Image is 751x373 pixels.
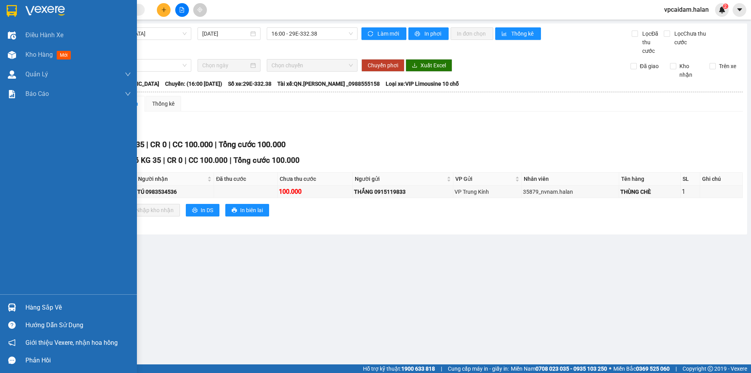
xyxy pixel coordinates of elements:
[361,59,404,72] button: Chuyển phơi
[671,29,711,47] span: Lọc Chưa thu cước
[386,79,459,88] span: Loại xe: VIP Limousine 10 chỗ
[8,31,16,40] img: warehouse-icon
[613,364,670,373] span: Miền Bắc
[192,207,198,214] span: printer
[228,79,271,88] span: Số xe: 29E-332.38
[169,140,171,149] span: |
[453,186,522,198] td: VP Trung Kính
[455,175,514,183] span: VP Gửi
[8,357,16,364] span: message
[240,206,263,214] span: In biên lai
[25,338,118,348] span: Giới thiệu Vexere, nhận hoa hồng
[215,140,217,149] span: |
[441,364,442,373] span: |
[408,27,449,40] button: printerIn phơi
[201,206,213,214] span: In DS
[636,366,670,372] strong: 0369 525 060
[8,303,16,312] img: warehouse-icon
[271,59,353,71] span: Chọn chuyến
[420,61,446,70] span: Xuất Excel
[355,175,445,183] span: Người gửi
[681,173,700,186] th: SL
[165,79,222,88] span: Chuyến: (16:00 [DATE])
[511,364,607,373] span: Miền Nam
[401,366,435,372] strong: 1900 633 818
[501,31,508,37] span: bar-chart
[163,156,165,165] span: |
[637,62,662,70] span: Đã giao
[620,187,679,196] div: THÙNG CHÈ
[197,7,203,13] span: aim
[137,187,212,196] div: TÚ 0983534536
[202,61,249,70] input: Chọn ngày
[8,321,16,329] span: question-circle
[172,140,213,149] span: CC 100.000
[609,367,611,370] span: ⚪️
[130,156,161,165] span: Số KG 35
[185,156,187,165] span: |
[700,173,743,186] th: Ghi chú
[25,302,131,314] div: Hàng sắp về
[733,3,746,17] button: caret-down
[157,3,171,17] button: plus
[219,140,286,149] span: Tổng cước 100.000
[377,29,400,38] span: Làm mới
[167,156,183,165] span: CR 0
[214,173,278,186] th: Đã thu cước
[271,28,353,40] span: 16:00 - 29E-332.38
[8,51,16,59] img: warehouse-icon
[138,175,206,183] span: Người nhận
[716,62,739,70] span: Trên xe
[234,156,300,165] span: Tổng cước 100.000
[511,29,535,38] span: Thống kê
[189,156,228,165] span: CC 100.000
[495,27,541,40] button: bar-chartThống kê
[225,204,269,216] button: printerIn biên lai
[412,63,417,69] span: download
[25,89,49,99] span: Báo cáo
[8,90,16,98] img: solution-icon
[676,62,704,79] span: Kho nhận
[448,364,509,373] span: Cung cấp máy in - giấy in:
[406,59,452,72] button: downloadXuất Excel
[150,140,167,149] span: CR 0
[193,3,207,17] button: aim
[639,29,663,55] span: Lọc Đã thu cước
[279,187,351,196] div: 100.000
[202,29,249,38] input: 12/10/2025
[535,366,607,372] strong: 0708 023 035 - 0935 103 250
[361,27,406,40] button: syncLàm mới
[232,207,237,214] span: printer
[175,3,189,17] button: file-add
[455,187,520,196] div: VP Trung Kính
[25,355,131,366] div: Phản hồi
[719,6,726,13] img: icon-new-feature
[278,173,353,186] th: Chưa thu cước
[8,339,16,346] span: notification
[277,79,380,88] span: Tài xế: QN.[PERSON_NAME] _0988555158
[25,51,53,58] span: Kho hàng
[125,91,131,97] span: down
[161,7,167,13] span: plus
[368,31,374,37] span: sync
[146,140,148,149] span: |
[25,69,48,79] span: Quản Lý
[724,4,727,9] span: 2
[723,4,728,9] sup: 2
[424,29,442,38] span: In phơi
[682,187,699,196] div: 1
[415,31,421,37] span: printer
[523,187,618,196] div: 35879_nvnam.halan
[25,30,63,40] span: Điều hành xe
[230,156,232,165] span: |
[8,70,16,79] img: warehouse-icon
[363,364,435,373] span: Hỗ trợ kỹ thuật:
[186,204,219,216] button: printerIn DS
[451,27,493,40] button: In đơn chọn
[25,319,131,331] div: Hướng dẫn sử dụng
[125,71,131,77] span: down
[708,366,713,371] span: copyright
[354,187,452,196] div: THẮNG 0915119833
[676,364,677,373] span: |
[121,204,180,216] button: downloadNhập kho nhận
